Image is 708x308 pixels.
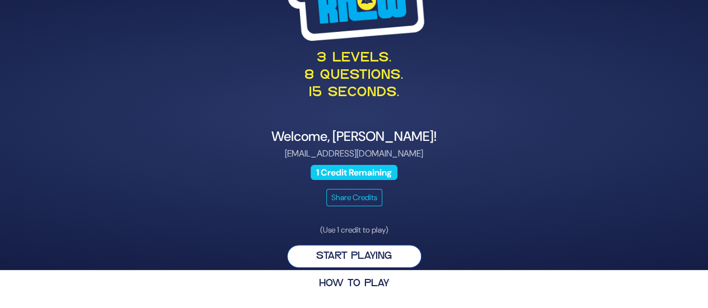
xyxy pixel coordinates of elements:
[287,245,421,268] button: Start Playing
[287,272,421,295] button: HOW TO PLAY
[287,224,421,236] p: (Use 1 credit to play)
[81,129,627,145] h4: Welcome, [PERSON_NAME]!
[81,50,627,102] p: 3 levels. 8 questions. 15 seconds.
[326,189,382,206] button: Share Credits
[311,165,398,180] span: 1 Credit Remaining
[81,147,627,160] p: [EMAIL_ADDRESS][DOMAIN_NAME]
